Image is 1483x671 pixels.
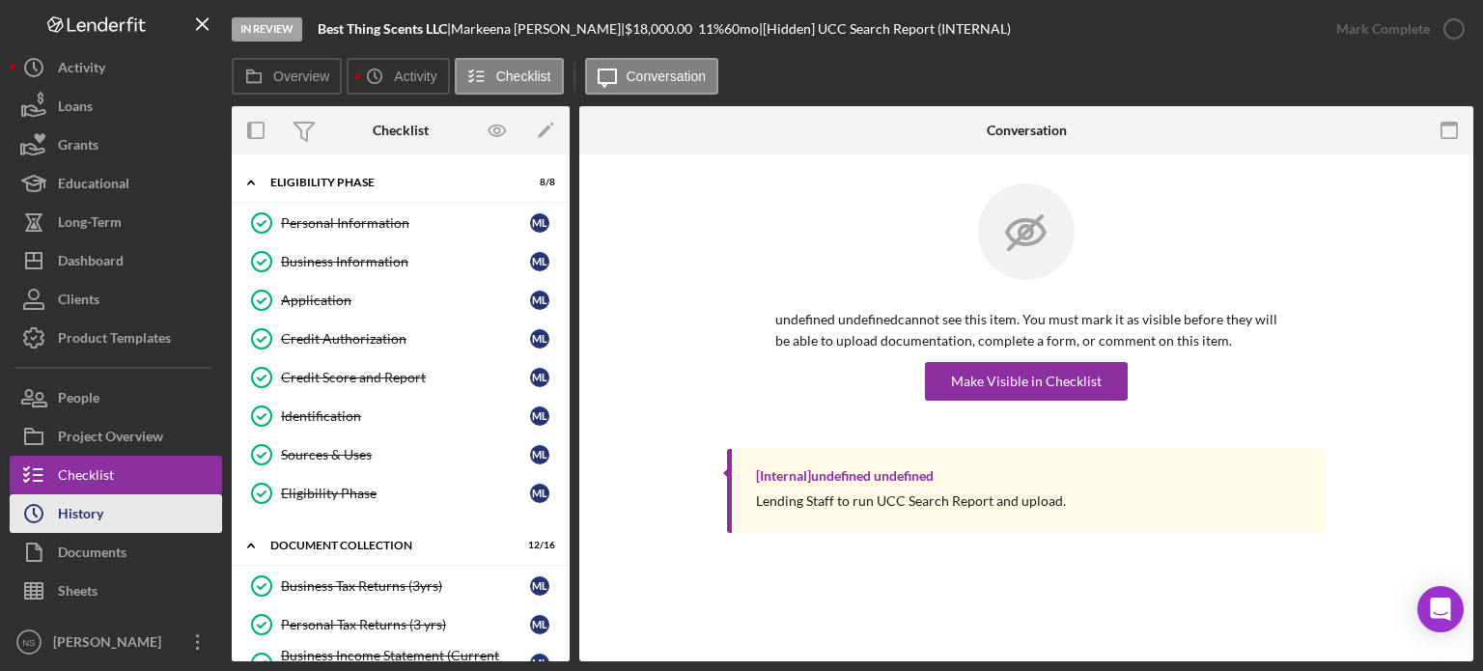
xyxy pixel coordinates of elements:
button: Checklist [10,456,222,494]
div: Lending Staff to run UCC Search Report and upload. [756,493,1066,509]
div: In Review [232,17,302,42]
div: Identification [281,408,530,424]
div: Sheets [58,572,98,615]
div: $18,000.00 [625,21,698,37]
div: Open Intercom Messenger [1417,586,1464,632]
button: Checklist [455,58,564,95]
text: NS [22,637,35,648]
div: Personal Information [281,215,530,231]
a: Credit AuthorizationML [241,320,560,358]
button: People [10,378,222,417]
div: Activity [58,48,105,92]
div: Eligibility Phase [281,486,530,501]
div: People [58,378,99,422]
div: Documents [58,533,126,576]
div: 12 / 16 [520,540,555,551]
div: | [318,21,451,37]
button: Grants [10,126,222,164]
div: Make Visible in Checklist [951,362,1102,401]
div: [PERSON_NAME] [48,623,174,666]
div: Dashboard [58,241,124,285]
div: M L [530,368,549,387]
div: Document Collection [270,540,507,551]
div: M L [530,291,549,310]
a: Personal InformationML [241,204,560,242]
div: History [58,494,103,538]
label: Conversation [627,69,707,84]
a: Business InformationML [241,242,560,281]
div: Educational [58,164,129,208]
a: Personal Tax Returns (3 yrs)ML [241,605,560,644]
button: Documents [10,533,222,572]
div: Clients [58,280,99,323]
a: Business Tax Returns (3yrs)ML [241,567,560,605]
a: ApplicationML [241,281,560,320]
div: Sources & Uses [281,447,530,462]
button: Activity [10,48,222,87]
a: Credit Score and ReportML [241,358,560,397]
b: Best Thing Scents LLC [318,20,447,37]
label: Checklist [496,69,551,84]
div: 8 / 8 [520,177,555,188]
div: Long-Term [58,203,122,246]
button: Mark Complete [1317,10,1473,48]
div: M L [530,252,549,271]
a: Eligibility PhaseML [241,474,560,513]
p: undefined undefined cannot see this item. You must mark it as visible before they will be able to... [775,309,1277,352]
div: M L [530,329,549,349]
div: M L [530,615,549,634]
div: 11 % [698,21,724,37]
a: Dashboard [10,241,222,280]
button: NS[PERSON_NAME] [10,623,222,661]
a: Sources & UsesML [241,435,560,474]
label: Activity [394,69,436,84]
label: Overview [273,69,329,84]
div: Project Overview [58,417,163,461]
div: Personal Tax Returns (3 yrs) [281,617,530,632]
button: Clients [10,280,222,319]
div: | [Hidden] UCC Search Report (INTERNAL) [759,21,1011,37]
a: History [10,494,222,533]
div: Business Tax Returns (3yrs) [281,578,530,594]
div: M L [530,445,549,464]
button: Product Templates [10,319,222,357]
button: Long-Term [10,203,222,241]
button: Make Visible in Checklist [925,362,1128,401]
div: Checklist [373,123,429,138]
div: M L [530,484,549,503]
div: Checklist [58,456,114,499]
div: 60 mo [724,21,759,37]
div: Markeena [PERSON_NAME] | [451,21,625,37]
div: Application [281,293,530,308]
button: Educational [10,164,222,203]
div: Grants [58,126,98,169]
div: M L [530,406,549,426]
div: [Internal] undefined undefined [756,468,934,484]
div: Loans [58,87,93,130]
a: IdentificationML [241,397,560,435]
button: Conversation [585,58,719,95]
div: M L [530,576,549,596]
button: Overview [232,58,342,95]
button: Sheets [10,572,222,610]
div: Business Information [281,254,530,269]
button: Project Overview [10,417,222,456]
button: Activity [347,58,449,95]
div: Mark Complete [1336,10,1430,48]
div: Conversation [987,123,1067,138]
button: Loans [10,87,222,126]
div: Eligibility Phase [270,177,507,188]
div: Credit Score and Report [281,370,530,385]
